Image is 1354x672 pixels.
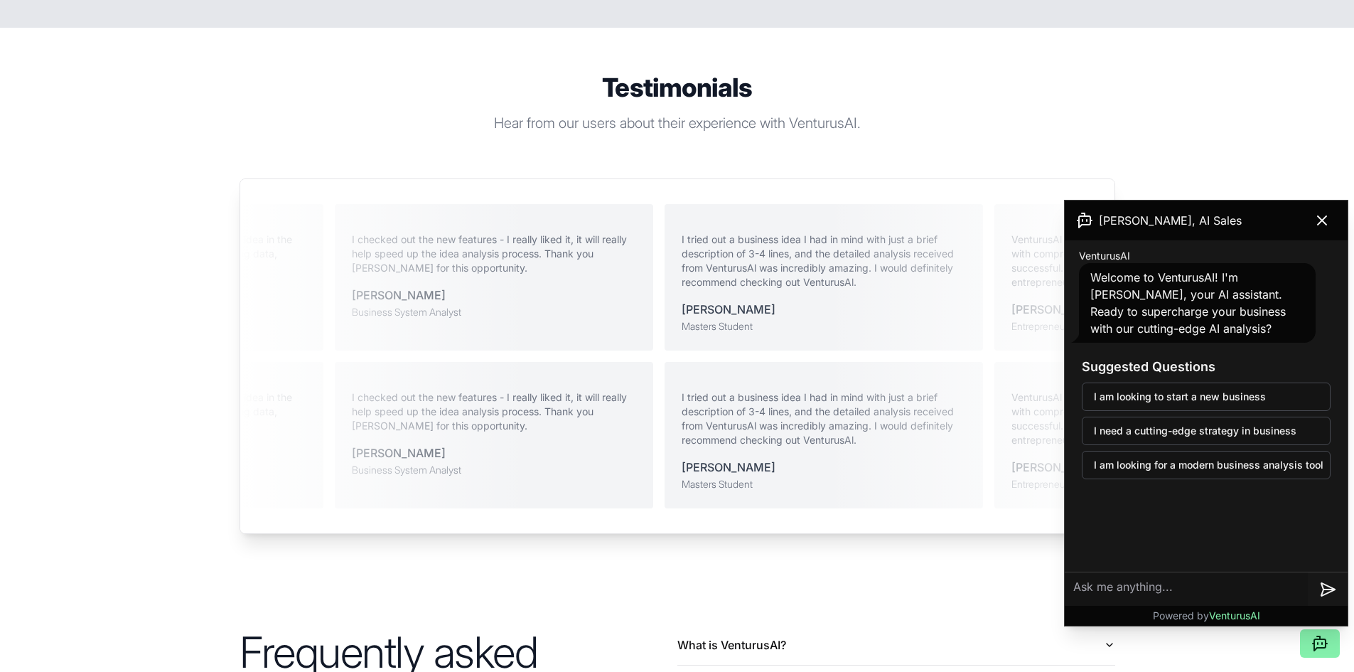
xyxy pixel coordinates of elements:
[1082,417,1331,445] button: I need a cutting-edge strategy in business
[686,477,780,491] div: Masters Student
[1082,451,1331,479] button: I am looking for a modern business analysis tool
[1016,390,1300,447] p: VenturusAl can analyze your business ideas and provide you with comprehensive feedback on how to ...
[356,390,640,433] p: I checked out the new features - I really liked it, it will really help speed up the idea analysi...
[1082,357,1331,377] h3: Suggested Questions
[1016,459,1109,476] div: [PERSON_NAME]
[1099,212,1242,229] span: [PERSON_NAME], AI Sales
[356,444,466,462] div: [PERSON_NAME]
[677,319,770,334] div: Masters Student
[404,113,950,133] p: Hear from our users about their experience with VenturusAI.
[686,459,780,476] div: [PERSON_NAME]
[1006,301,1100,318] div: [PERSON_NAME]
[1082,383,1331,411] button: I am looking to start a new business
[1006,319,1100,334] div: Entrepreneur
[356,463,466,477] div: Business System Analyst
[1153,609,1260,623] p: Powered by
[1079,249,1130,263] span: VenturusAI
[17,233,301,275] p: How I like this app VenturusAI - you can put an idea in the eyes of the AI and it gives you a lot...
[677,301,770,318] div: [PERSON_NAME]
[677,233,961,289] p: I tried out a business idea I had in mind with just a brief description of 3-4 lines, and the det...
[677,625,1115,665] button: What is VenturusAI?
[347,287,456,304] div: [PERSON_NAME]
[26,390,311,433] p: How I like this app VenturusAI - you can put an idea in the eyes of the AI and it gives you a lot...
[347,305,456,319] div: Business System Analyst
[1006,233,1291,289] p: VenturusAl can analyze your business ideas and provide you with comprehensive feedback on how to ...
[686,390,970,447] p: I tried out a business idea I had in mind with just a brief description of 3-4 lines, and the det...
[1090,270,1286,336] span: Welcome to VenturusAI! I'm [PERSON_NAME], your AI assistant. Ready to supercharge your business w...
[347,233,631,275] p: I checked out the new features - I really liked it, it will really help speed up the idea analysi...
[1209,609,1260,622] span: VenturusAI
[1016,477,1109,491] div: Entrepreneur
[404,73,950,102] h2: Testimonials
